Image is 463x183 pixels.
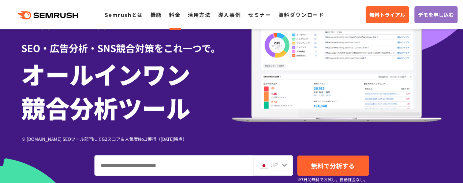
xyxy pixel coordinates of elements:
[278,11,324,18] a: 資料ダウンロード
[297,155,369,176] a: 無料で分析する
[218,11,241,18] a: 導入事例
[248,11,271,18] a: セミナー
[418,11,454,19] span: デモを申し込む
[188,11,210,18] a: 活用方法
[95,155,253,175] input: ドメイン、キーワードまたはURLを入力してください
[169,11,180,18] a: 料金
[297,176,368,183] small: ※7日間無料でお試し。自動課金なし。
[369,11,405,19] span: 無料トライアル
[150,11,162,18] a: 機能
[21,30,232,55] div: SEO・広告分析・SNS競合対策をこれ一つで。
[21,57,232,124] h1: オールインワン 競合分析ツール
[414,6,458,23] a: デモを申し込む
[271,160,278,169] span: JP
[105,11,143,18] a: Semrushとは
[366,6,409,23] a: 無料トライアル
[21,135,232,142] div: ※ [DOMAIN_NAME] SEOツール部門にてG2スコア＆人気度No.1獲得（[DATE]時点）
[311,161,355,170] span: 無料で分析する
